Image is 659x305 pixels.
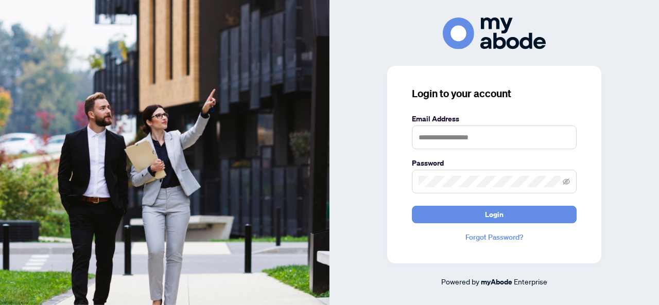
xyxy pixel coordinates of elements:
span: Enterprise [514,277,547,286]
label: Password [412,157,577,169]
a: myAbode [481,276,512,288]
span: Powered by [441,277,479,286]
span: eye-invisible [563,178,570,185]
a: Forgot Password? [412,231,577,243]
h3: Login to your account [412,86,577,101]
span: Login [485,206,504,223]
button: Login [412,206,577,223]
img: ma-logo [443,17,546,49]
label: Email Address [412,113,577,124]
